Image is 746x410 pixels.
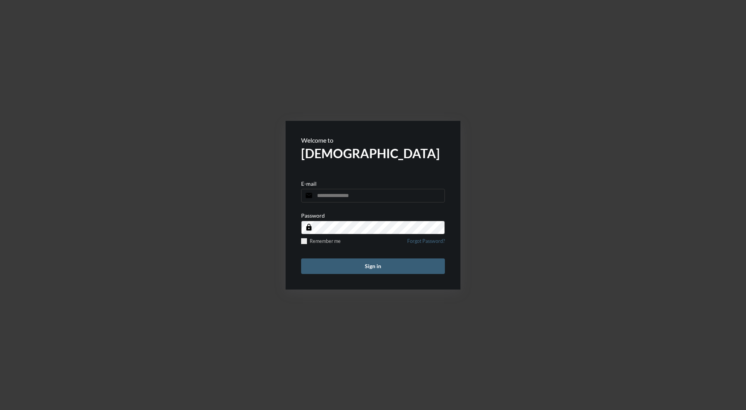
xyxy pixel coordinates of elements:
p: E-mail [301,180,317,187]
button: Sign in [301,258,445,274]
a: Forgot Password? [407,238,445,249]
h2: [DEMOGRAPHIC_DATA] [301,146,445,161]
label: Remember me [301,238,341,244]
p: Password [301,212,325,219]
p: Welcome to [301,136,445,144]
